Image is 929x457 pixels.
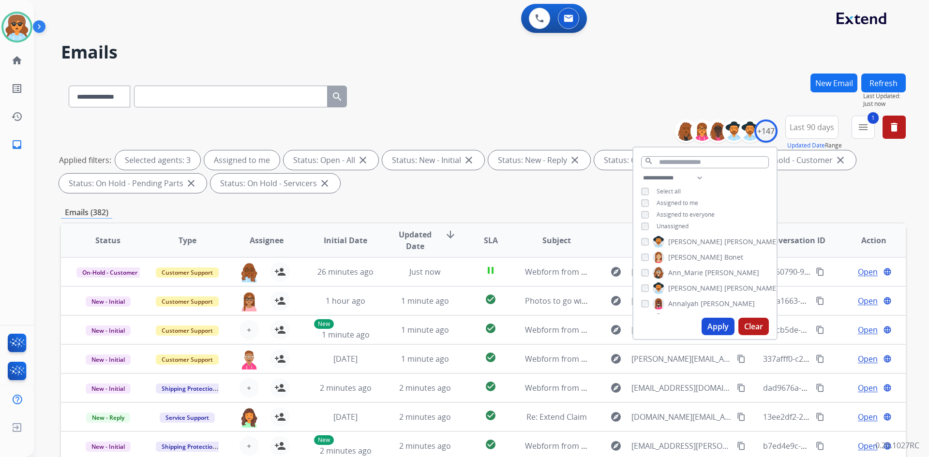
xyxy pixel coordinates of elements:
[399,412,451,422] span: 2 minutes ago
[858,411,878,423] span: Open
[631,295,731,307] span: [EMAIL_ADDRESS][DOMAIN_NAME]
[883,267,892,276] mat-icon: language
[610,382,622,394] mat-icon: explore
[883,325,892,334] mat-icon: language
[485,323,496,334] mat-icon: check_circle
[322,329,370,340] span: 1 minute ago
[858,440,878,452] span: Open
[484,235,498,246] span: SLA
[485,381,496,392] mat-icon: check_circle
[525,324,744,335] span: Webform from [EMAIL_ADDRESS][DOMAIN_NAME] on [DATE]
[399,383,451,393] span: 2 minutes ago
[631,324,731,336] span: [EMAIL_ADDRESS][DOMAIN_NAME]
[763,441,912,451] span: b7ed4e9c-0891-482b-bbaa-f4951341197c
[401,295,449,306] span: 1 minute ago
[156,325,219,336] span: Customer Support
[86,354,131,365] span: New - Initial
[3,14,30,41] img: avatar
[668,283,722,293] span: [PERSON_NAME]
[314,319,334,329] p: New
[11,139,23,150] mat-icon: inbox
[185,177,197,189] mat-icon: close
[274,353,286,365] mat-icon: person_add
[156,296,219,307] span: Customer Support
[240,349,259,369] img: agent-avatar
[785,116,839,139] button: Last 90 days
[787,141,842,149] span: Range
[875,440,919,451] p: 0.20.1027RC
[657,199,698,207] span: Assigned to me
[610,440,622,452] mat-icon: explore
[319,177,330,189] mat-icon: close
[61,43,906,62] h2: Emails
[810,74,857,92] button: New Email
[724,252,743,262] span: Bonet
[858,353,878,365] span: Open
[250,235,284,246] span: Assignee
[857,121,869,133] mat-icon: menu
[485,294,496,305] mat-icon: check_circle
[274,440,286,452] mat-icon: person_add
[401,354,449,364] span: 1 minute ago
[863,92,906,100] span: Last Updated:
[724,150,856,170] div: Status: On-hold - Customer
[594,150,720,170] div: Status: On-hold – Internal
[858,266,878,278] span: Open
[240,436,259,456] button: +
[525,266,744,277] span: Webform from [EMAIL_ADDRESS][DOMAIN_NAME] on [DATE]
[883,354,892,363] mat-icon: language
[835,154,846,166] mat-icon: close
[240,378,259,398] button: +
[764,235,825,246] span: Conversation ID
[326,295,365,306] span: 1 hour ago
[610,266,622,278] mat-icon: explore
[320,383,372,393] span: 2 minutes ago
[816,325,824,334] mat-icon: content_copy
[868,112,879,124] span: 1
[399,441,451,451] span: 2 minutes ago
[644,157,653,165] mat-icon: search
[569,154,581,166] mat-icon: close
[86,413,130,423] span: New - Reply
[542,235,571,246] span: Subject
[156,267,219,278] span: Customer Support
[525,441,804,451] span: Webform from [EMAIL_ADDRESS][PERSON_NAME][DOMAIN_NAME] on [DATE]
[317,266,374,277] span: 26 minutes ago
[204,150,280,170] div: Assigned to me
[816,267,824,276] mat-icon: content_copy
[382,150,484,170] div: Status: New - Initial
[240,291,259,311] img: agent-avatar
[61,206,112,219] p: Emails (382)
[86,296,131,307] span: New - Initial
[95,235,120,246] span: Status
[488,150,590,170] div: Status: New - Reply
[324,235,367,246] span: Initial Date
[610,295,622,307] mat-icon: explore
[738,318,769,335] button: Clear
[240,407,259,428] img: agent-avatar
[657,187,681,195] span: Select all
[816,296,824,305] mat-icon: content_copy
[863,100,906,108] span: Just now
[485,410,496,421] mat-icon: check_circle
[86,325,131,336] span: New - Initial
[333,412,358,422] span: [DATE]
[668,252,722,262] span: [PERSON_NAME]
[816,383,824,392] mat-icon: content_copy
[274,411,286,423] mat-icon: person_add
[320,445,372,456] span: 2 minutes ago
[240,320,259,339] button: +
[274,324,286,336] mat-icon: person_add
[401,324,449,335] span: 1 minute ago
[240,262,259,282] img: agent-avatar
[631,382,731,394] span: [EMAIL_ADDRESS][DOMAIN_NAME]
[610,353,622,365] mat-icon: explore
[11,55,23,66] mat-icon: home
[737,354,746,363] mat-icon: content_copy
[861,74,906,92] button: Refresh
[763,383,914,393] span: dad9676a-d43d-4d44-93c7-c32d82cd8ed2
[156,442,222,452] span: Shipping Protection
[858,324,878,336] span: Open
[610,411,622,423] mat-icon: explore
[160,413,215,423] span: Service Support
